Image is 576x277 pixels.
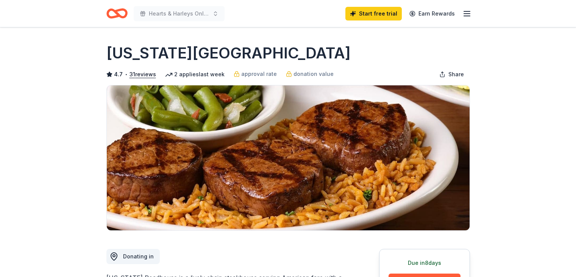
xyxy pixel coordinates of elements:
[130,70,156,79] button: 31reviews
[389,258,460,268] div: Due in 8 days
[286,69,334,79] a: donation value
[241,69,277,79] span: approval rate
[125,71,127,77] span: •
[293,69,334,79] span: donation value
[107,85,470,230] img: Image for Texas Roadhouse
[448,70,464,79] span: Share
[106,5,128,22] a: Home
[134,6,225,21] button: Hearts & Harleys Online Telethon and Chinese Auction
[234,69,277,79] a: approval rate
[433,67,470,82] button: Share
[114,70,123,79] span: 4.7
[345,7,402,20] a: Start free trial
[106,42,351,64] h1: [US_STATE][GEOGRAPHIC_DATA]
[405,7,459,20] a: Earn Rewards
[149,9,209,18] span: Hearts & Harleys Online Telethon and Chinese Auction
[165,70,225,79] div: 2 applies last week
[123,253,154,260] span: Donating in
